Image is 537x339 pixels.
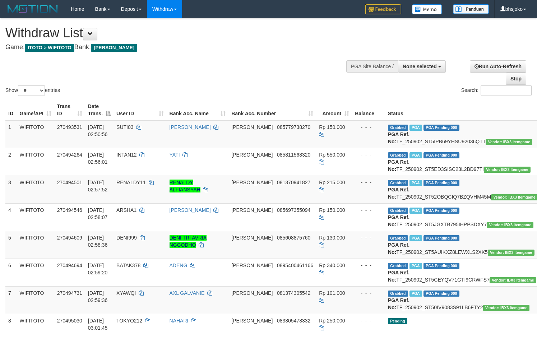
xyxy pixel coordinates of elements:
[116,124,133,130] span: SUTI03
[231,318,273,324] span: [PERSON_NAME]
[277,180,310,185] span: Copy 081370941827 to clipboard
[277,124,310,130] span: Copy 085779738270 to clipboard
[88,318,108,331] span: [DATE] 03:01:45
[409,263,422,269] span: Marked by bhsjoko
[170,263,188,268] a: ADENG
[423,152,459,158] span: PGA Pending
[388,297,409,310] b: PGA Ref. No:
[170,235,207,248] a: DENI TRI AVRIA NGGODHO
[409,291,422,297] span: Marked by bhsjoko
[388,208,408,214] span: Grabbed
[453,4,489,14] img: panduan.png
[388,125,408,131] span: Grabbed
[57,235,82,241] span: 270494609
[116,235,137,241] span: DENI999
[388,263,408,269] span: Grabbed
[88,290,108,303] span: [DATE] 02:59:36
[388,291,408,297] span: Grabbed
[5,176,17,203] td: 3
[277,290,310,296] span: Copy 081374305542 to clipboard
[167,100,229,120] th: Bank Acc. Name: activate to sort column ascending
[423,180,459,186] span: PGA Pending
[57,180,82,185] span: 270494501
[423,125,459,131] span: PGA Pending
[481,85,532,96] input: Search:
[85,100,114,120] th: Date Trans.: activate to sort column descending
[355,289,382,297] div: - - -
[91,44,137,52] span: [PERSON_NAME]
[423,263,459,269] span: PGA Pending
[409,235,422,241] span: Marked by bhsjoko
[277,263,313,268] span: Copy 0895400461166 to clipboard
[170,180,200,192] a: RENALDY ALFIANSYAH
[57,290,82,296] span: 270494731
[277,152,310,158] span: Copy 085811568320 to clipboard
[5,259,17,286] td: 6
[506,73,526,85] a: Stop
[355,262,382,269] div: - - -
[231,152,273,158] span: [PERSON_NAME]
[388,187,409,200] b: PGA Ref. No:
[5,85,60,96] label: Show entries
[170,124,211,130] a: [PERSON_NAME]
[57,207,82,213] span: 270494546
[423,235,459,241] span: PGA Pending
[388,131,409,144] b: PGA Ref. No:
[388,242,409,255] b: PGA Ref. No:
[88,180,108,192] span: [DATE] 02:57:52
[88,152,108,165] span: [DATE] 02:56:01
[25,44,74,52] span: ITOTO > WIFITOTO
[5,231,17,259] td: 5
[5,100,17,120] th: ID
[352,100,385,120] th: Balance
[388,214,409,227] b: PGA Ref. No:
[319,318,345,324] span: Rp 250.000
[57,152,82,158] span: 270494264
[231,235,273,241] span: [PERSON_NAME]
[116,180,146,185] span: RENALDY11
[57,124,82,130] span: 270493531
[231,207,273,213] span: [PERSON_NAME]
[17,259,54,286] td: WIFITOTO
[88,263,108,275] span: [DATE] 02:59:20
[470,60,526,73] a: Run Auto-Refresh
[487,222,533,228] span: Vendor URL: https://settle5.1velocity.biz
[231,290,273,296] span: [PERSON_NAME]
[116,207,136,213] span: ARSHA1
[170,152,180,158] a: YATI
[355,317,382,324] div: - - -
[54,100,85,120] th: Trans ID: activate to sort column ascending
[319,124,345,130] span: Rp 150.000
[490,277,536,283] span: Vendor URL: https://settle5.1velocity.biz
[116,318,142,324] span: TOKYO212
[17,231,54,259] td: WIFITOTO
[355,234,382,241] div: - - -
[170,290,205,296] a: AXL GALVANIE
[5,120,17,148] td: 1
[409,180,422,186] span: Marked by bhsjoko
[484,167,531,173] span: Vendor URL: https://settle5.1velocity.biz
[116,152,137,158] span: INTAN12
[346,60,398,73] div: PGA Site Balance /
[17,203,54,231] td: WIFITOTO
[5,286,17,314] td: 7
[5,148,17,176] td: 2
[461,85,532,96] label: Search:
[486,139,532,145] span: Vendor URL: https://settle5.1velocity.biz
[319,180,345,185] span: Rp 215.000
[409,125,422,131] span: Marked by bhsjoko
[423,208,459,214] span: PGA Pending
[88,207,108,220] span: [DATE] 02:58:07
[412,4,442,14] img: Button%20Memo.svg
[5,44,351,51] h4: Game: Bank:
[355,124,382,131] div: - - -
[319,263,345,268] span: Rp 340.000
[57,263,82,268] span: 270494694
[409,152,422,158] span: Marked by bhsjoko
[409,208,422,214] span: Marked by bhsjoko
[170,318,189,324] a: NAHARI
[231,124,273,130] span: [PERSON_NAME]
[319,152,345,158] span: Rp 550.000
[365,4,401,14] img: Feedback.jpg
[5,203,17,231] td: 4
